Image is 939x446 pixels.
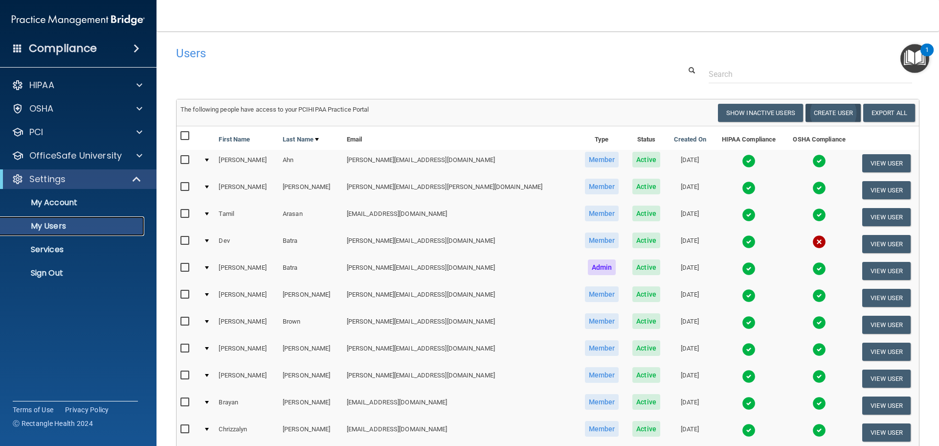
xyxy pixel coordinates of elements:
img: tick.e7d51cea.svg [812,423,826,437]
h4: Users [176,47,604,60]
a: HIPAA [12,79,142,91]
span: Active [632,152,660,167]
span: Member [585,367,619,383]
td: [DATE] [667,365,713,392]
img: tick.e7d51cea.svg [742,154,756,168]
button: View User [862,316,911,334]
img: tick.e7d51cea.svg [742,235,756,249]
img: tick.e7d51cea.svg [742,397,756,410]
td: [PERSON_NAME] [215,177,279,204]
td: [PERSON_NAME][EMAIL_ADDRESS][DOMAIN_NAME] [343,338,578,365]
span: Member [585,313,619,329]
td: Batra [279,231,343,258]
td: [PERSON_NAME] [215,150,279,177]
img: tick.e7d51cea.svg [742,423,756,437]
p: My Account [6,198,140,208]
img: tick.e7d51cea.svg [812,181,826,195]
img: PMB logo [12,10,145,30]
img: tick.e7d51cea.svg [812,343,826,356]
a: OfficeSafe University [12,150,142,162]
td: [PERSON_NAME] [279,338,343,365]
button: View User [862,262,911,280]
td: Arasan [279,204,343,231]
td: [PERSON_NAME][EMAIL_ADDRESS][PERSON_NAME][DOMAIN_NAME] [343,177,578,204]
td: [PERSON_NAME][EMAIL_ADDRESS][DOMAIN_NAME] [343,231,578,258]
img: tick.e7d51cea.svg [742,181,756,195]
span: Active [632,286,660,302]
span: Active [632,394,660,410]
span: Active [632,313,660,329]
a: OSHA [12,103,142,115]
th: Status [626,126,667,150]
button: View User [862,397,911,415]
p: Sign Out [6,268,140,278]
button: View User [862,423,911,442]
td: Ahn [279,150,343,177]
td: [PERSON_NAME][EMAIL_ADDRESS][DOMAIN_NAME] [343,150,578,177]
img: tick.e7d51cea.svg [742,370,756,383]
td: Chrizzalyn [215,419,279,446]
button: View User [862,235,911,253]
span: Active [632,259,660,275]
td: [PERSON_NAME] [215,311,279,338]
img: tick.e7d51cea.svg [812,289,826,303]
span: Admin [588,259,616,275]
span: Member [585,286,619,302]
img: tick.e7d51cea.svg [742,289,756,303]
span: Ⓒ Rectangle Health 2024 [13,419,93,428]
a: Export All [863,104,915,122]
p: My Users [6,221,140,231]
span: Active [632,233,660,248]
td: [PERSON_NAME] [279,392,343,419]
p: OSHA [29,103,54,115]
button: View User [862,208,911,226]
img: tick.e7d51cea.svg [742,208,756,222]
p: Settings [29,173,66,185]
span: Member [585,152,619,167]
img: tick.e7d51cea.svg [742,343,756,356]
h4: Compliance [29,42,97,55]
th: HIPAA Compliance [713,126,784,150]
button: View User [862,343,911,361]
td: [PERSON_NAME] [279,365,343,392]
a: Settings [12,173,142,185]
button: Show Inactive Users [718,104,803,122]
td: [PERSON_NAME] [279,419,343,446]
td: [PERSON_NAME] [279,284,343,311]
td: [PERSON_NAME][EMAIL_ADDRESS][DOMAIN_NAME] [343,284,578,311]
span: Member [585,179,619,194]
input: Search [709,65,912,83]
span: Active [632,367,660,383]
td: [DATE] [667,204,713,231]
a: Created On [674,134,706,145]
span: The following people have access to your PCIHIPAA Practice Portal [180,106,369,113]
span: Member [585,233,619,248]
td: Dev [215,231,279,258]
td: [PERSON_NAME][EMAIL_ADDRESS][DOMAIN_NAME] [343,311,578,338]
span: Member [585,206,619,221]
button: View User [862,370,911,388]
img: tick.e7d51cea.svg [742,262,756,276]
td: Batra [279,258,343,284]
button: View User [862,181,911,199]
img: tick.e7d51cea.svg [812,370,826,383]
td: [DATE] [667,177,713,204]
a: Privacy Policy [65,405,109,415]
img: tick.e7d51cea.svg [812,208,826,222]
td: [EMAIL_ADDRESS][DOMAIN_NAME] [343,392,578,419]
td: [PERSON_NAME] [215,284,279,311]
td: [DATE] [667,311,713,338]
td: [DATE] [667,392,713,419]
td: [PERSON_NAME] [215,258,279,284]
span: Member [585,421,619,437]
a: Last Name [283,134,319,145]
button: Create User [805,104,861,122]
th: Type [578,126,626,150]
p: PCI [29,126,43,138]
td: [EMAIL_ADDRESS][DOMAIN_NAME] [343,419,578,446]
td: [PERSON_NAME][EMAIL_ADDRESS][DOMAIN_NAME] [343,258,578,284]
img: tick.e7d51cea.svg [812,397,826,410]
td: [DATE] [667,419,713,446]
td: Brayan [215,392,279,419]
img: tick.e7d51cea.svg [742,316,756,329]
